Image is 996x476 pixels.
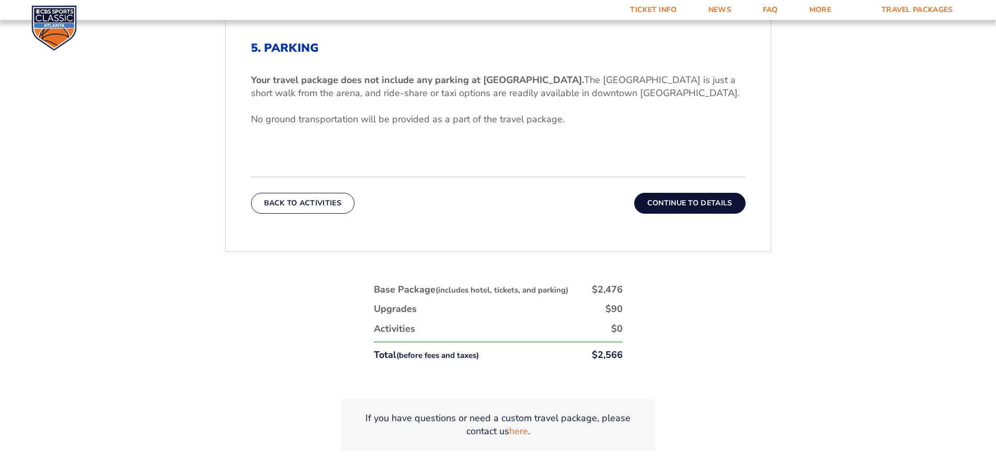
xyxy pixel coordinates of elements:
[251,193,354,214] button: Back To Activities
[592,349,623,362] div: $2,566
[251,74,584,86] b: Your travel package does not include any parking at [GEOGRAPHIC_DATA].
[251,74,746,100] p: The [GEOGRAPHIC_DATA] is just a short walk from the arena, and ride-share or taxi options are rea...
[396,350,479,361] small: (before fees and taxes)
[605,303,623,316] div: $90
[374,283,568,296] div: Base Package
[592,283,623,296] div: $2,476
[374,303,417,316] div: Upgrades
[374,349,479,362] div: Total
[251,113,746,126] p: No ground transportation will be provided as a part of the travel package.
[436,285,568,295] small: (includes hotel, tickets, and parking)
[634,193,746,214] button: Continue To Details
[251,41,746,55] h2: 5. Parking
[509,425,528,438] a: here
[611,322,623,335] div: $0
[354,412,643,438] p: If you have questions or need a custom travel package, please contact us .
[374,322,415,335] div: Activities
[31,5,77,51] img: CBS Sports Classic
